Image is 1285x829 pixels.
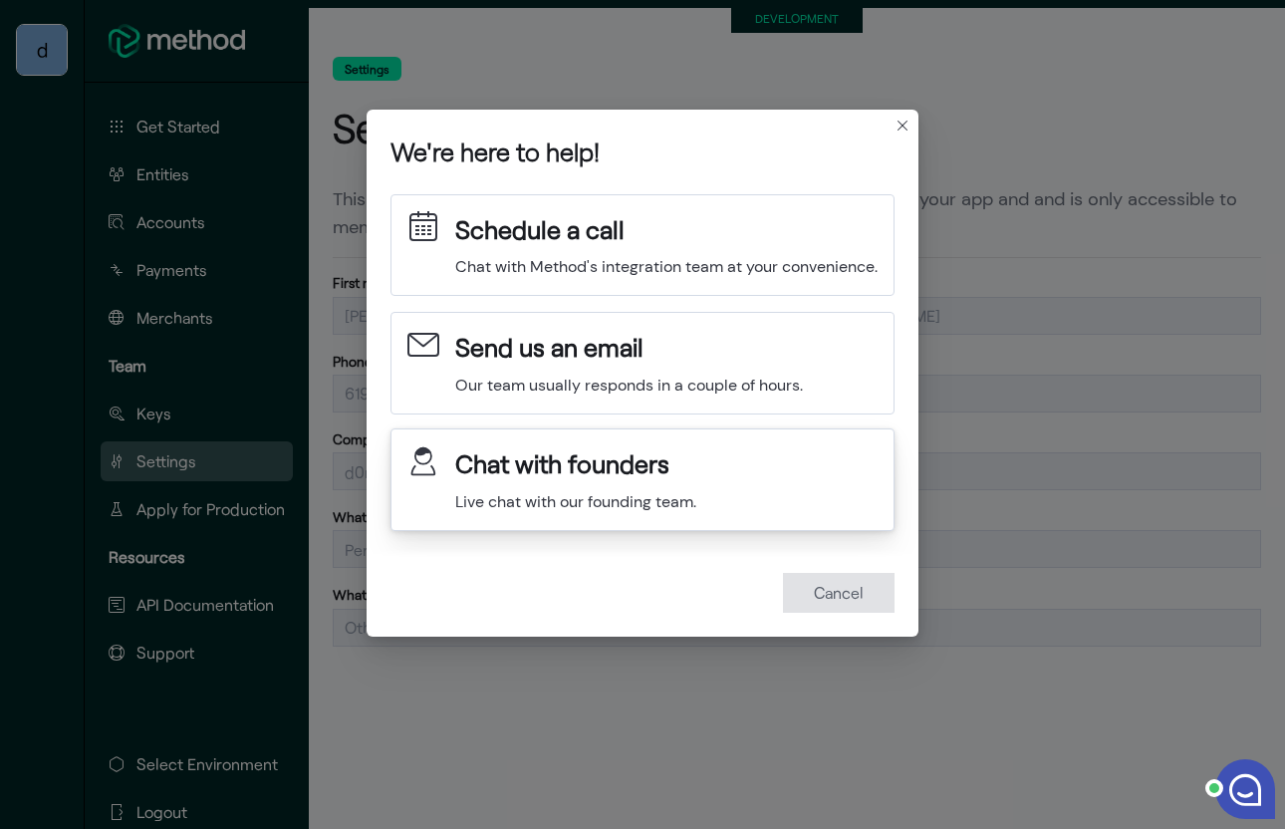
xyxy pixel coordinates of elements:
button: Cancel [783,573,895,613]
p: Live chat with our founding team. [455,490,878,514]
button: Schedule a call [455,211,625,248]
p: Chat with Method's integration team at your convenience. [455,255,878,279]
span: Cancel [814,579,864,606]
h3: We're here to help! [390,134,600,170]
p: Our team usually responds in a couple of hours. [455,374,878,398]
button: Chat with founders [455,445,669,482]
button: Closes this modal window [891,114,914,138]
button: Send us an email [455,329,643,366]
